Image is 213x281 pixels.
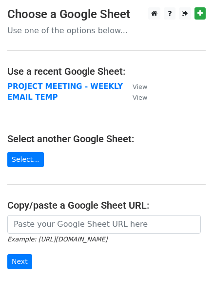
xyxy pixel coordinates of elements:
a: View [123,82,147,91]
p: Use one of the options below... [7,25,206,36]
a: View [123,93,147,102]
a: EMAIL TEMP [7,93,58,102]
a: Select... [7,152,44,167]
small: View [133,83,147,90]
h4: Use a recent Google Sheet: [7,65,206,77]
h4: Copy/paste a Google Sheet URL: [7,199,206,211]
h3: Choose a Google Sheet [7,7,206,22]
small: Example: [URL][DOMAIN_NAME] [7,236,107,243]
small: View [133,94,147,101]
h4: Select another Google Sheet: [7,133,206,145]
input: Paste your Google Sheet URL here [7,215,201,234]
a: PROJECT MEETING - WEEKLY [7,82,123,91]
input: Next [7,254,32,269]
